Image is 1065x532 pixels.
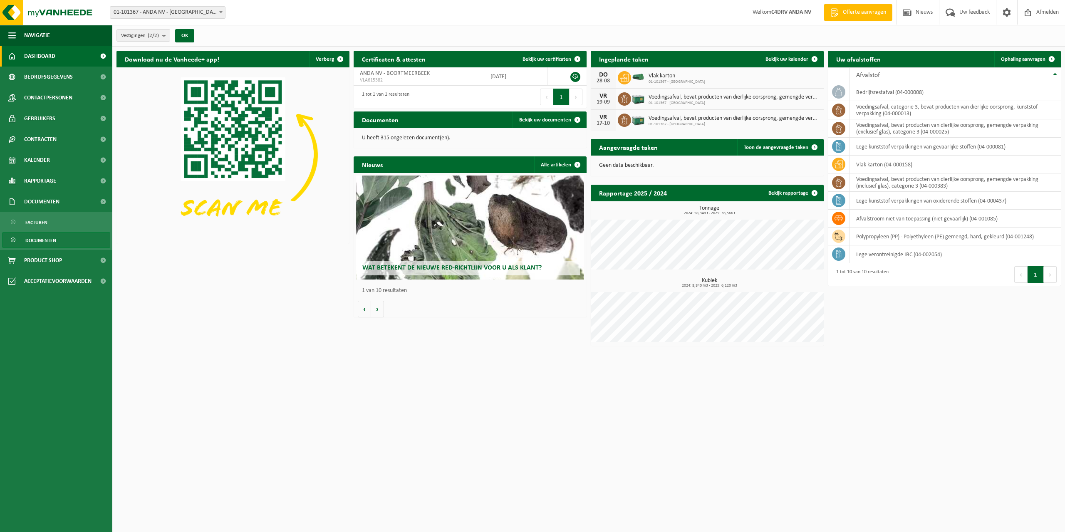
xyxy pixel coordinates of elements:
a: Documenten [2,232,110,248]
button: Previous [1014,266,1028,283]
a: Bekijk rapportage [762,185,823,201]
count: (2/2) [148,33,159,38]
a: Bekijk uw certificaten [516,51,586,67]
h2: Certificaten & attesten [354,51,434,67]
span: Rapportage [24,171,56,191]
h2: Ingeplande taken [591,51,657,67]
span: Voedingsafval, bevat producten van dierlijke oorsprong, gemengde verpakking (exc... [649,115,820,122]
div: VR [595,114,612,121]
button: Volgende [371,301,384,317]
button: OK [175,29,194,42]
h2: Uw afvalstoffen [828,51,889,67]
div: 28-08 [595,78,612,84]
td: lege kunststof verpakkingen van oxiderende stoffen (04-000437) [850,192,1061,210]
td: voedingsafval, categorie 3, bevat producten van dierlijke oorsprong, kunststof verpakking (04-000... [850,101,1061,119]
button: Verberg [309,51,349,67]
h2: Aangevraagde taken [591,139,666,155]
span: Toon de aangevraagde taken [744,145,808,150]
p: 1 van 10 resultaten [362,288,582,294]
span: ANDA NV - BOORTMEERBEEK [360,70,430,77]
h2: Documenten [354,111,407,128]
span: 01-101367 - [GEOGRAPHIC_DATA] [649,122,820,127]
button: Vorige [358,301,371,317]
td: bedrijfsrestafval (04-000008) [850,83,1061,101]
button: Next [1044,266,1057,283]
a: Toon de aangevraagde taken [737,139,823,156]
td: voedingsafval, bevat producten van dierlijke oorsprong, gemengde verpakking (exclusief glas), cat... [850,119,1061,138]
span: Navigatie [24,25,50,46]
a: Wat betekent de nieuwe RED-richtlijn voor u als klant? [356,176,585,280]
div: VR [595,93,612,99]
span: 01-101367 - ANDA NV - BOORTMEERBEEK [110,6,225,19]
span: Product Shop [24,250,62,271]
span: Ophaling aanvragen [1001,57,1045,62]
span: Acceptatievoorwaarden [24,271,92,292]
span: Wat betekent de nieuwe RED-richtlijn voor u als klant? [362,265,542,271]
span: Dashboard [24,46,55,67]
span: 01-101367 - [GEOGRAPHIC_DATA] [649,101,820,106]
span: Facturen [25,215,47,230]
span: Contracten [24,129,57,150]
img: PB-LB-0680-HPE-GN-01 [631,91,645,105]
div: 1 tot 1 van 1 resultaten [358,88,409,106]
img: HK-XK-22-GN-00 [631,73,645,81]
h2: Rapportage 2025 / 2024 [591,185,675,201]
td: polypropyleen (PP) - Polyethyleen (PE) gemengd, hard, gekleurd (04-001248) [850,228,1061,245]
span: Voedingsafval, bevat producten van dierlijke oorsprong, gemengde verpakking (exc... [649,94,820,101]
img: PB-LB-0680-HPE-GN-01 [631,112,645,126]
button: Previous [540,89,553,105]
span: Vestigingen [121,30,159,42]
span: Bekijk uw kalender [765,57,808,62]
div: DO [595,72,612,78]
span: VLA615382 [360,77,478,84]
a: Bekijk uw documenten [513,111,586,128]
td: lege kunststof verpakkingen van gevaarlijke stoffen (04-000081) [850,138,1061,156]
td: voedingsafval, bevat producten van dierlijke oorsprong, gemengde verpakking (inclusief glas), cat... [850,173,1061,192]
h2: Nieuws [354,156,391,173]
span: 01-101367 - [GEOGRAPHIC_DATA] [649,79,705,84]
span: 2024: 58,349 t - 2025: 36,566 t [595,211,824,215]
strong: C4DRV ANDA NV [771,9,811,15]
span: Kalender [24,150,50,171]
img: Download de VHEPlus App [116,67,349,242]
span: Bedrijfsgegevens [24,67,73,87]
div: 17-10 [595,121,612,126]
p: U heeft 315 ongelezen document(en). [362,135,578,141]
button: 1 [1028,266,1044,283]
span: Bekijk uw documenten [519,117,571,123]
button: Next [570,89,582,105]
h3: Tonnage [595,205,824,215]
td: afvalstroom niet van toepassing (niet gevaarlijk) (04-001085) [850,210,1061,228]
span: Bekijk uw certificaten [523,57,571,62]
button: 1 [553,89,570,105]
a: Offerte aanvragen [824,4,892,21]
span: Documenten [25,233,56,248]
span: Vlak karton [649,73,705,79]
span: 01-101367 - ANDA NV - BOORTMEERBEEK [110,7,225,18]
p: Geen data beschikbaar. [599,163,815,168]
h2: Download nu de Vanheede+ app! [116,51,228,67]
a: Facturen [2,214,110,230]
span: Contactpersonen [24,87,72,108]
span: Verberg [316,57,334,62]
span: Documenten [24,191,59,212]
h3: Kubiek [595,278,824,288]
button: Vestigingen(2/2) [116,29,170,42]
span: Afvalstof [856,72,880,79]
td: [DATE] [484,67,548,86]
td: vlak karton (04-000158) [850,156,1061,173]
a: Alle artikelen [534,156,586,173]
a: Ophaling aanvragen [994,51,1060,67]
td: Lege verontreinigde IBC (04-002054) [850,245,1061,263]
div: 1 tot 10 van 10 resultaten [832,265,889,284]
a: Bekijk uw kalender [759,51,823,67]
span: 2024: 8,840 m3 - 2025: 6,120 m3 [595,284,824,288]
span: Offerte aanvragen [841,8,888,17]
span: Gebruikers [24,108,55,129]
div: 19-09 [595,99,612,105]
